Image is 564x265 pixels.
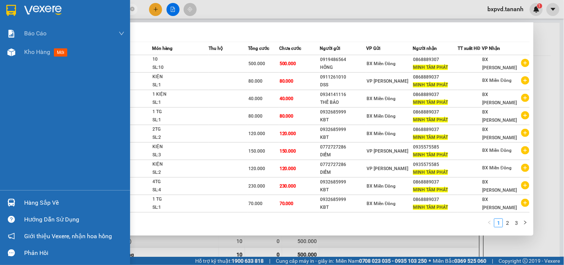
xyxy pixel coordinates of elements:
li: Previous Page [485,218,494,227]
span: left [487,220,492,225]
div: HỒNG [320,64,366,71]
div: 4TG [152,178,208,186]
div: 10 [152,55,208,64]
li: 3 [512,218,521,227]
span: 80.000 [280,114,294,119]
span: notification [8,233,15,240]
span: Tổng cước [248,46,269,51]
div: Hàng sắp về [24,197,125,208]
span: down [119,31,125,36]
div: 0868889307 [413,213,458,221]
div: MINH TÂM PHÁT [64,24,123,42]
div: DIỄM [320,169,366,176]
div: 0932685999 [320,108,366,116]
span: 230.000 [248,183,265,189]
span: Nhận: [64,7,81,15]
div: 0868889307 [413,56,458,64]
span: close-circle [130,6,135,13]
div: 0932685999 [320,126,366,134]
span: question-circle [8,216,15,223]
div: 1 TG [152,108,208,116]
span: VP [PERSON_NAME] [367,79,408,84]
div: Phản hồi [24,248,125,259]
div: 0919486564 [320,56,366,64]
div: 0917770385 [320,213,366,221]
span: MINH TÂM PHÁT [413,135,448,140]
span: BX Miền Đông [483,78,512,83]
div: SL: 10 [152,64,208,72]
span: MINH TÂM PHÁT [413,100,448,105]
span: Gửi: [6,7,18,15]
span: plus-circle [521,76,529,84]
span: 40.000 [248,96,262,101]
div: KIỆN [152,73,208,81]
div: KBT [320,134,366,141]
img: logo-vxr [6,5,16,16]
span: BX Miền Đông [483,165,512,170]
span: Báo cáo [24,29,46,38]
div: SL: 3 [152,151,208,159]
div: KIỆN [152,143,208,151]
span: BX [PERSON_NAME] [483,179,517,193]
div: 0868889037 [413,91,458,99]
div: KBT [320,204,366,211]
div: 0934141116 [320,91,366,99]
div: KBT [320,116,366,124]
span: 80.000 [248,114,262,119]
span: plus-circle [521,146,529,154]
div: 0932685999 [320,178,366,186]
a: 3 [512,219,521,227]
span: MINH TÂM PHÁT [413,187,448,192]
span: 80.000 [280,79,294,84]
div: Hướng dẫn sử dụng [24,214,125,225]
div: 0919486564 [6,33,58,44]
div: 1 KIỆN [152,90,208,99]
li: Next Page [521,218,530,227]
div: 0868889037 [413,108,458,116]
span: Món hàng [152,46,173,51]
div: 0868889037 [413,196,458,204]
div: BX [PERSON_NAME] [64,6,123,24]
span: BX Miền Đông [367,114,396,119]
li: 1 [494,218,503,227]
span: BX Miền Đông [367,96,396,101]
a: 2 [503,219,512,227]
span: 150.000 [248,149,265,154]
span: 70.000 [248,201,262,206]
span: VP [PERSON_NAME] [367,166,408,171]
span: BX Miền Đông [367,201,396,206]
span: plus-circle [521,94,529,102]
div: SL: 1 [152,81,208,89]
span: plus-circle [521,111,529,119]
span: BX [PERSON_NAME] [483,92,517,105]
span: 230.000 [280,183,296,189]
span: 120.000 [280,166,296,171]
span: VP [PERSON_NAME] [367,149,408,154]
button: right [521,218,530,227]
span: 500.000 [248,61,265,66]
span: BX Miền Đông [367,61,396,66]
div: SL: 2 [152,169,208,177]
span: BX [PERSON_NAME] [483,57,517,70]
div: THẾ BẢO [320,99,366,106]
span: 120.000 [248,131,265,136]
span: Người gửi [320,46,340,51]
span: message [8,249,15,256]
span: BX [PERSON_NAME] [483,197,517,210]
span: mới [54,48,67,57]
div: SL: 4 [152,186,208,194]
div: 1 TG [152,195,208,204]
span: plus-circle [521,164,529,172]
span: MINH TÂM PHÁT [413,117,448,122]
div: 0868889307 [64,42,123,52]
div: 0868889037 [413,126,458,134]
span: MINH TÂM PHÁT [413,152,448,157]
a: 1 [494,219,503,227]
span: MINH TÂM PHÁT [413,170,448,175]
div: DIỄM [320,151,366,159]
span: 120.000 [248,166,265,171]
img: warehouse-icon [7,48,15,56]
span: Kho hàng [24,48,50,55]
div: SL: 1 [152,99,208,107]
span: plus-circle [521,199,529,207]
